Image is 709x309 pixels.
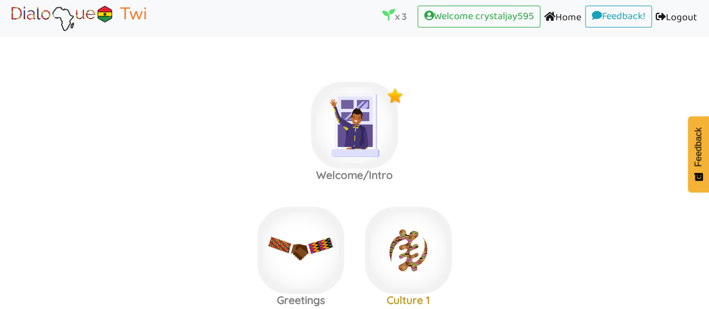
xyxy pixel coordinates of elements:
img: r5+QtVXYuttHLoUAAAAABJRU5ErkJggg== [333,213,350,229]
img: greetings.3fee7869.jpg [257,207,344,294]
img: welcome-textile.9f7a6d7f.png [311,82,398,169]
a: Feedback! [585,6,652,28]
a: Home [540,6,585,31]
h3: Greetings [247,294,355,307]
span: Feedback [693,127,703,167]
h3: Welcome/Intro [301,169,409,182]
img: Brand [8,4,149,32]
h3: Culture 1 [355,294,462,307]
a: Logout [652,6,701,31]
img: x9Y5jP2O4Z5kwAAAABJRU5ErkJggg== [387,87,404,104]
img: r5+QtVXYuttHLoUAAAAABJRU5ErkJggg== [441,213,457,229]
button: Feedback - Show survey [688,116,709,192]
p: x 3 [382,8,406,24]
a: Welcome crystaljay595 [418,6,540,28]
img: adinkra_beredum.b0fe9998.png [365,207,452,294]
